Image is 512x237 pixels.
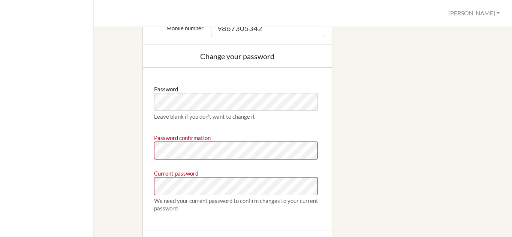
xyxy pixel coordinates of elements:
div: We need your current password to confirm changes to your current password [154,197,320,212]
label: Password [154,83,178,93]
label: Current password [154,167,198,177]
div: Leave blank if you don’t want to change it [154,113,320,120]
button: [PERSON_NAME] [445,6,503,20]
label: Password confirmation [154,131,211,142]
div: Change your password [150,52,324,60]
